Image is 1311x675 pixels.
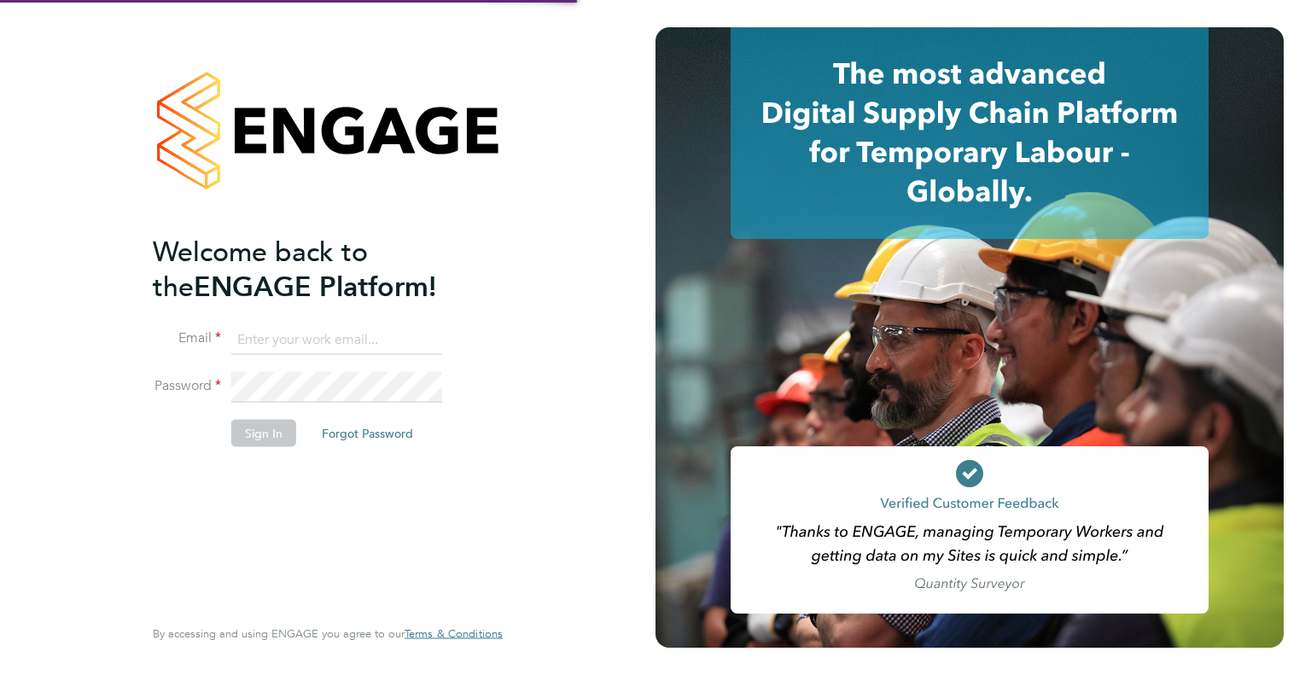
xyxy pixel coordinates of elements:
[308,420,427,447] button: Forgot Password
[153,234,486,304] h2: ENGAGE Platform!
[153,329,221,347] label: Email
[153,235,368,303] span: Welcome back to the
[153,377,221,395] label: Password
[405,627,503,641] a: Terms & Conditions
[153,626,503,641] span: By accessing and using ENGAGE you agree to our
[231,420,296,447] button: Sign In
[231,324,442,355] input: Enter your work email...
